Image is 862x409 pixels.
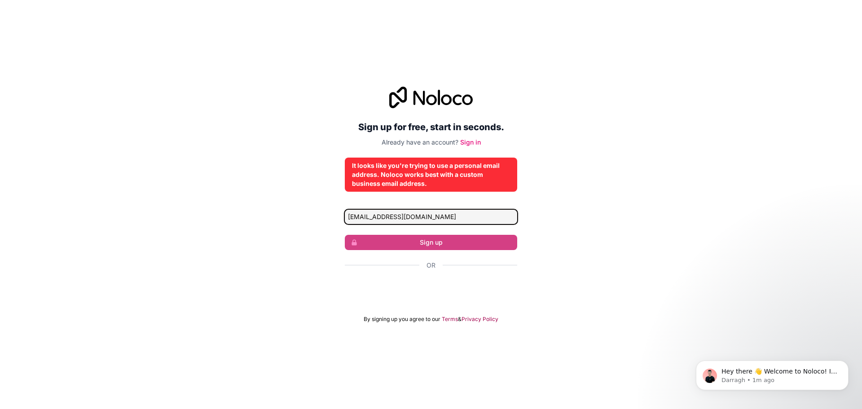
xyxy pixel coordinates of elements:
button: Sign up [345,235,517,250]
span: Already have an account? [382,138,458,146]
span: & [458,316,462,323]
iframe: Botão Iniciar sessão com o Google [340,280,522,299]
iframe: Intercom notifications message [682,342,862,405]
span: By signing up you agree to our [364,316,440,323]
a: Sign in [460,138,481,146]
h2: Sign up for free, start in seconds. [345,119,517,135]
input: Email address [345,210,517,224]
a: Terms [442,316,458,323]
span: Or [427,261,435,270]
a: Privacy Policy [462,316,498,323]
div: It looks like you're trying to use a personal email address. Noloco works best with a custom busi... [352,161,510,188]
